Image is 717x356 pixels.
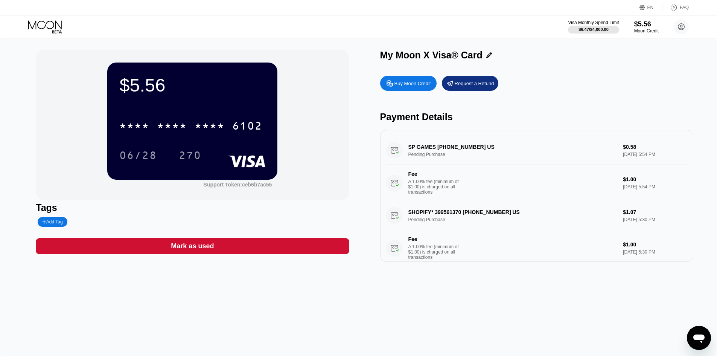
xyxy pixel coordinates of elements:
[394,80,431,87] div: Buy Moon Credit
[380,112,693,122] div: Payment Details
[408,171,461,177] div: Fee
[173,146,207,165] div: 270
[568,20,619,25] div: Visa Monthly Spend Limit
[36,238,349,254] div: Mark as used
[204,182,272,188] div: Support Token: ceb6b7ac55
[386,230,687,266] div: FeeA 1.00% fee (minimum of $1.00) is charged on all transactions$1.00[DATE] 5:30 PM
[634,20,659,34] div: $5.56Moon Credit
[408,236,461,242] div: Fee
[623,184,687,189] div: [DATE] 5:54 PM
[36,202,349,213] div: Tags
[380,50,483,61] div: My Moon X Visa® Card
[639,4,662,11] div: EN
[119,75,265,96] div: $5.56
[232,121,262,133] div: 6102
[647,5,654,10] div: EN
[623,249,687,255] div: [DATE] 5:30 PM
[568,20,619,34] div: Visa Monthly Spend Limit$6.47/$4,000.00
[623,241,687,248] div: $1.00
[680,5,689,10] div: FAQ
[42,219,62,225] div: Add Tag
[114,146,163,165] div: 06/28
[634,20,659,28] div: $5.56
[38,217,67,227] div: Add Tag
[380,76,437,91] div: Buy Moon Credit
[578,27,609,32] div: $6.47 / $4,000.00
[408,179,465,195] div: A 1.00% fee (minimum of $1.00) is charged on all transactions
[623,176,687,182] div: $1.00
[442,76,498,91] div: Request a Refund
[171,242,214,251] div: Mark as used
[179,150,201,162] div: 270
[119,150,157,162] div: 06/28
[408,244,465,260] div: A 1.00% fee (minimum of $1.00) is charged on all transactions
[386,165,687,201] div: FeeA 1.00% fee (minimum of $1.00) is charged on all transactions$1.00[DATE] 5:54 PM
[634,28,659,34] div: Moon Credit
[455,80,494,87] div: Request a Refund
[204,182,272,188] div: Support Token:ceb6b7ac55
[687,326,711,350] iframe: Button to launch messaging window
[662,4,689,11] div: FAQ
